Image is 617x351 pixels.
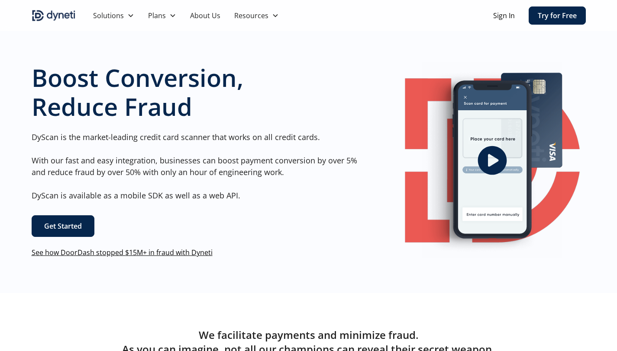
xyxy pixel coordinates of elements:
[32,9,76,22] img: Dyneti indigo logo
[32,63,364,121] h1: Boost Conversion, Reduce Fraud
[493,10,515,21] a: Sign In
[86,7,141,24] div: Solutions
[234,10,268,21] div: Resources
[529,6,586,25] a: Try for Free
[141,7,183,24] div: Plans
[32,215,94,237] a: Get Started
[32,131,364,201] p: DyScan is the market-leading credit card scanner that works on all credit cards. With our fast an...
[32,9,76,22] a: home
[422,62,562,258] img: Image of a mobile Dyneti UI scanning a credit card
[32,248,213,257] a: See how DoorDash stopped $15M+ in fraud with Dyneti
[148,10,166,21] div: Plans
[93,10,124,21] div: Solutions
[399,62,586,258] a: open lightbox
